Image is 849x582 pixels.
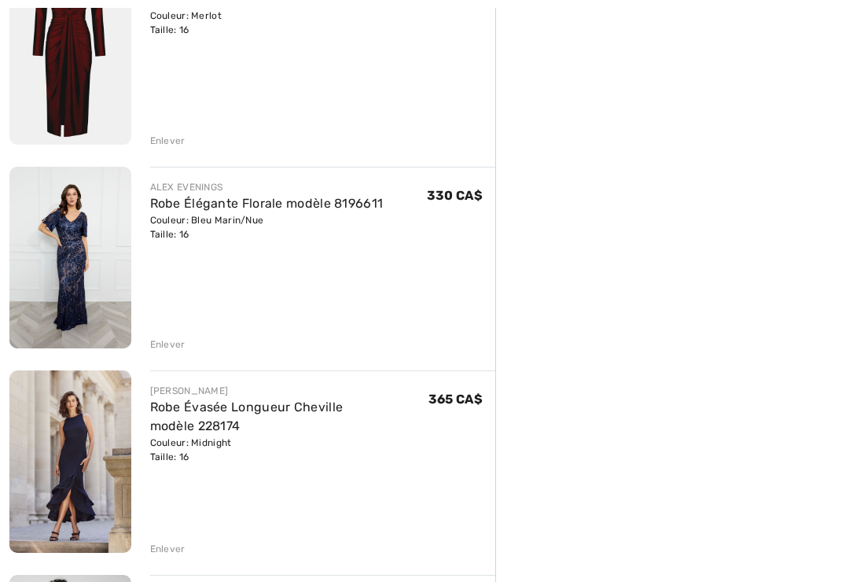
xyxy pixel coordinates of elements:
div: Couleur: Merlot Taille: 16 [150,9,389,37]
div: ALEX EVENINGS [150,180,384,194]
div: [PERSON_NAME] [150,384,428,398]
div: Enlever [150,134,186,148]
div: Enlever [150,542,186,556]
span: 365 CA$ [428,392,483,407]
a: Robe Évasée Longueur Cheville modèle 228174 [150,400,344,433]
div: Enlever [150,337,186,352]
a: Robe Élégante Florale modèle 8196611 [150,196,384,211]
span: 330 CA$ [427,188,483,203]
div: Couleur: Midnight Taille: 16 [150,436,428,464]
img: Robe Évasée Longueur Cheville modèle 228174 [9,370,131,553]
div: Couleur: Bleu Marin/Nue Taille: 16 [150,213,384,241]
img: Robe Élégante Florale modèle 8196611 [9,167,131,349]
